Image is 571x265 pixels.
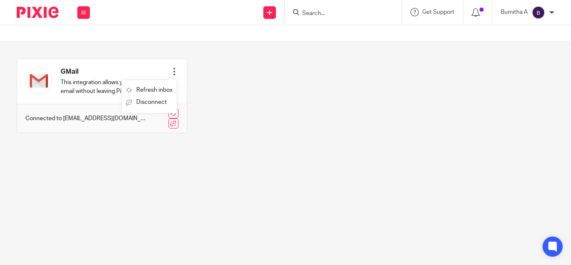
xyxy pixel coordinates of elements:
[532,6,545,19] img: svg%3E
[126,96,173,108] a: Disconnect
[17,7,59,18] img: Pixie
[422,9,454,15] span: Get Support
[501,8,528,16] p: Bumitha A
[25,67,52,94] img: gmail.svg
[301,10,377,18] input: Search
[25,114,148,123] p: Connected to [EMAIL_ADDRESS][DOMAIN_NAME]
[126,84,173,96] a: Refresh inbox
[61,78,170,95] p: This integration allows you to access your email without leaving Pixie.
[61,67,170,76] h4: GMail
